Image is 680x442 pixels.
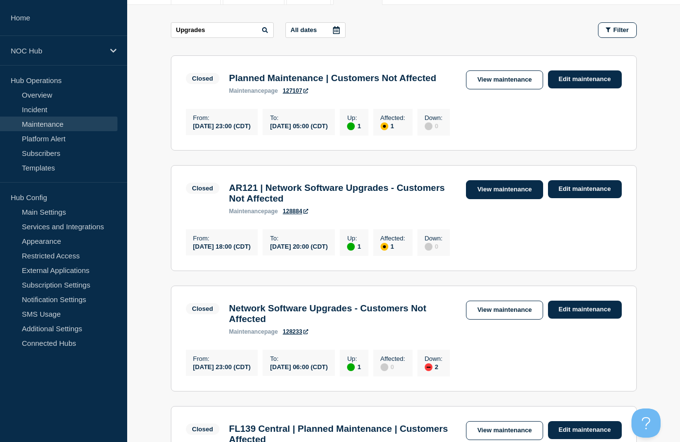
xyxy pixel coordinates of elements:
div: 2 [425,362,443,371]
p: page [229,208,278,215]
div: 1 [381,242,405,251]
div: disabled [425,122,432,130]
span: maintenance [229,208,265,215]
div: down [425,363,432,371]
a: View maintenance [466,421,543,440]
a: 128884 [283,208,308,215]
h3: AR121 | Network Software Upgrades - Customers Not Affected [229,183,457,204]
p: Affected : [381,235,405,242]
p: From : [193,235,251,242]
div: Closed [192,185,213,192]
div: affected [381,122,388,130]
div: up [347,122,355,130]
div: [DATE] 06:00 (CDT) [270,362,328,371]
span: maintenance [229,328,265,335]
div: up [347,363,355,371]
div: 0 [425,121,443,130]
span: maintenance [229,87,265,94]
span: Filter [614,26,629,34]
div: [DATE] 05:00 (CDT) [270,121,328,130]
div: 0 [425,242,443,251]
a: View maintenance [466,180,543,199]
p: To : [270,235,328,242]
p: Up : [347,235,361,242]
p: From : [193,355,251,362]
a: View maintenance [466,70,543,89]
p: Affected : [381,355,405,362]
a: Edit maintenance [548,180,622,198]
p: Down : [425,114,443,121]
a: Edit maintenance [548,421,622,439]
a: 128233 [283,328,308,335]
p: Affected : [381,114,405,121]
div: 1 [381,121,405,130]
div: disabled [425,243,432,251]
a: Edit maintenance [548,301,622,319]
div: 1 [347,121,361,130]
div: 1 [347,362,361,371]
div: Closed [192,305,213,312]
div: [DATE] 23:00 (CDT) [193,121,251,130]
div: 1 [347,242,361,251]
p: NOC Hub [11,47,104,55]
div: disabled [381,363,388,371]
p: page [229,328,278,335]
a: 127107 [283,87,308,94]
div: 0 [381,362,405,371]
div: affected [381,243,388,251]
p: Up : [347,114,361,121]
h3: Planned Maintenance | Customers Not Affected [229,73,436,84]
p: To : [270,114,328,121]
p: To : [270,355,328,362]
a: View maintenance [466,301,543,320]
p: All dates [291,26,317,34]
h3: Network Software Upgrades - Customers Not Affected [229,303,457,324]
div: Closed [192,75,213,82]
div: Closed [192,425,213,433]
input: Search maintenances [171,22,274,38]
div: [DATE] 20:00 (CDT) [270,242,328,250]
div: [DATE] 23:00 (CDT) [193,362,251,371]
p: Up : [347,355,361,362]
p: Down : [425,355,443,362]
button: Filter [598,22,637,38]
p: Down : [425,235,443,242]
button: All dates [285,22,346,38]
a: Edit maintenance [548,70,622,88]
div: up [347,243,355,251]
div: [DATE] 18:00 (CDT) [193,242,251,250]
p: From : [193,114,251,121]
iframe: Help Scout Beacon - Open [631,408,661,438]
p: page [229,87,278,94]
